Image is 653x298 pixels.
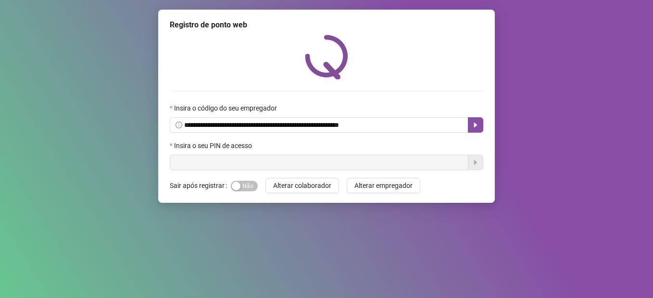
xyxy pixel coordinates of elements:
div: Registro de ponto web [170,19,483,31]
img: QRPoint [305,35,348,79]
label: Insira o seu PIN de acesso [170,140,258,151]
label: Sair após registrar [170,178,231,193]
span: info-circle [176,122,182,128]
button: Alterar colaborador [265,178,339,193]
span: caret-right [472,121,479,129]
button: Alterar empregador [347,178,420,193]
span: Alterar colaborador [273,180,331,191]
label: Insira o código do seu empregador [170,103,283,113]
span: Alterar empregador [354,180,413,191]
